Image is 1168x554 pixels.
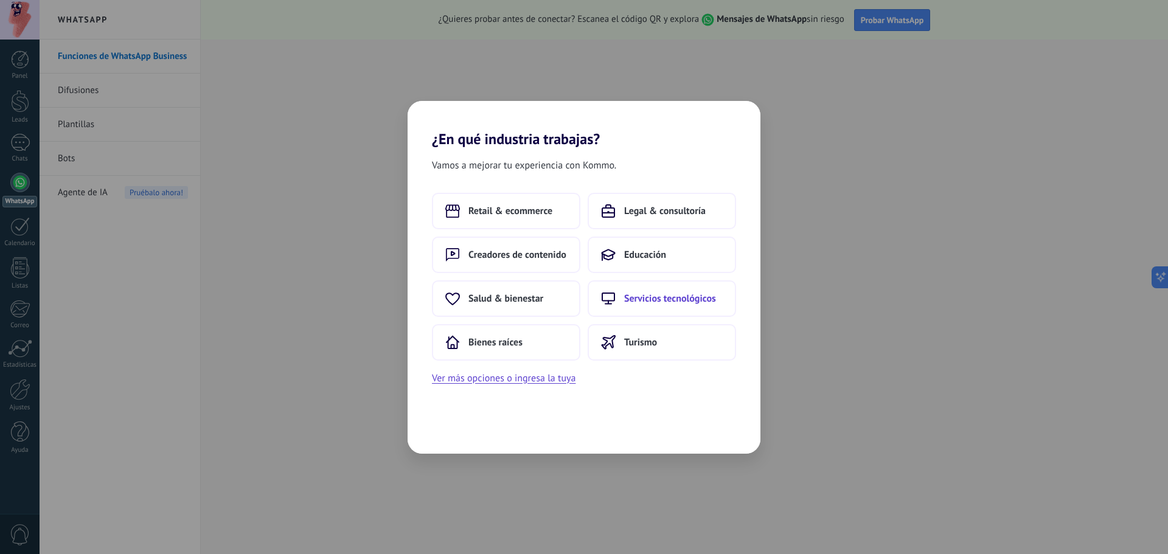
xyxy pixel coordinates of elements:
[468,293,543,305] span: Salud & bienestar
[588,193,736,229] button: Legal & consultoría
[432,324,580,361] button: Bienes raíces
[432,280,580,317] button: Salud & bienestar
[588,324,736,361] button: Turismo
[432,193,580,229] button: Retail & ecommerce
[624,336,657,348] span: Turismo
[624,249,666,261] span: Educación
[408,101,760,148] h2: ¿En qué industria trabajas?
[432,370,575,386] button: Ver más opciones o ingresa la tuya
[624,293,716,305] span: Servicios tecnológicos
[468,249,566,261] span: Creadores de contenido
[432,158,616,173] span: Vamos a mejorar tu experiencia con Kommo.
[588,280,736,317] button: Servicios tecnológicos
[432,237,580,273] button: Creadores de contenido
[588,237,736,273] button: Educación
[468,205,552,217] span: Retail & ecommerce
[468,336,523,348] span: Bienes raíces
[624,205,706,217] span: Legal & consultoría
